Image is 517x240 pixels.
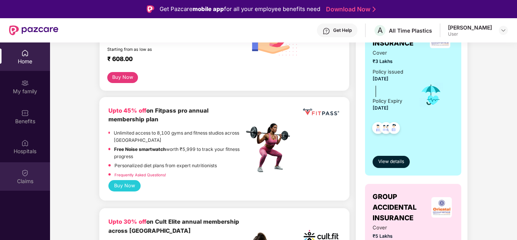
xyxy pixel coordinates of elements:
span: ₹5 Lakhs [373,232,408,240]
img: fpp.png [244,121,297,174]
p: Personalized diet plans from expert nutritionists [114,162,217,169]
span: Cover [373,49,408,57]
div: [PERSON_NAME] [448,24,492,31]
img: svg+xml;base64,PHN2ZyBpZD0iQmVuZWZpdHMiIHhtbG5zPSJodHRwOi8vd3d3LnczLm9yZy8yMDAwL3N2ZyIgd2lkdGg9Ij... [21,109,29,117]
b: Upto 30% off [108,218,146,225]
strong: mobile app [193,5,224,13]
img: svg+xml;base64,PHN2ZyBpZD0iRHJvcGRvd24tMzJ4MzIiIHhtbG5zPSJodHRwOi8vd3d3LnczLm9yZy8yMDAwL3N2ZyIgd2... [500,27,506,33]
strong: Free Noise smartwatch [114,146,166,152]
img: icon [419,82,443,107]
div: User [448,31,492,37]
div: Policy issued [373,68,403,76]
b: on Fitpass pro annual membership plan [108,107,208,123]
div: ₹ 608.00 [107,55,237,64]
p: worth ₹5,999 to track your fitness progress [114,146,244,160]
div: Starting from as low as [107,47,212,52]
span: Cover [373,224,408,232]
img: New Pazcare Logo [9,25,58,35]
img: svg+xml;base64,PHN2ZyB3aWR0aD0iMjAiIGhlaWdodD0iMjAiIHZpZXdCb3g9IjAgMCAyMCAyMCIgZmlsbD0ibm9uZSIgeG... [21,79,29,87]
img: fppp.png [302,106,340,118]
div: Get Pazcare for all your employee benefits need [160,5,320,14]
b: on Cult Elite annual membership across [GEOGRAPHIC_DATA] [108,218,239,234]
span: A [378,26,383,35]
span: GROUP ACCIDENTAL INSURANCE [373,191,429,224]
img: svg+xml;base64,PHN2ZyB4bWxucz0iaHR0cDovL3d3dy53My5vcmcvMjAwMC9zdmciIHdpZHRoPSI0OC45MTUiIGhlaWdodD... [377,120,395,138]
span: [DATE] [373,76,389,82]
div: Policy Expiry [373,97,402,105]
button: Buy Now [107,72,138,83]
p: Unlimited access to 8,100 gyms and fitness studios across [GEOGRAPHIC_DATA] [114,129,244,144]
img: Logo [147,5,154,13]
img: svg+xml;base64,PHN2ZyBpZD0iSGVscC0zMngzMiIgeG1sbnM9Imh0dHA6Ly93d3cudzMub3JnLzIwMDAvc3ZnIiB3aWR0aD... [323,27,330,35]
img: svg+xml;base64,PHN2ZyB4bWxucz0iaHR0cDovL3d3dy53My5vcmcvMjAwMC9zdmciIHdpZHRoPSI0OC45NDMiIGhlaWdodD... [385,120,403,138]
img: svg+xml;base64,PHN2ZyBpZD0iSG9tZSIgeG1sbnM9Imh0dHA6Ly93d3cudzMub3JnLzIwMDAvc3ZnIiB3aWR0aD0iMjAiIG... [21,49,29,57]
img: svg+xml;base64,PHN2ZyBpZD0iQ2xhaW0iIHhtbG5zPSJodHRwOi8vd3d3LnczLm9yZy8yMDAwL3N2ZyIgd2lkdGg9IjIwIi... [21,169,29,177]
span: View details [378,158,404,165]
img: svg+xml;base64,PHN2ZyB4bWxucz0iaHR0cDovL3d3dy53My5vcmcvMjAwMC9zdmciIHdpZHRoPSI0OC45NDMiIGhlaWdodD... [369,120,387,138]
button: View details [373,156,410,168]
span: [DATE] [373,105,389,111]
button: Buy Now [108,180,141,191]
span: ₹3 Lakhs [373,58,408,65]
img: svg+xml;base64,PHN2ZyBpZD0iSG9zcGl0YWxzIiB4bWxucz0iaHR0cDovL3d3dy53My5vcmcvMjAwMC9zdmciIHdpZHRoPS... [21,139,29,147]
div: Get Help [333,27,352,33]
img: insurerLogo [431,197,452,218]
a: Frequently Asked Questions! [114,173,166,177]
b: Upto 45% off [108,107,146,114]
div: All Time Plastics [389,27,432,34]
img: Stroke [373,5,376,13]
a: Download Now [326,5,373,13]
